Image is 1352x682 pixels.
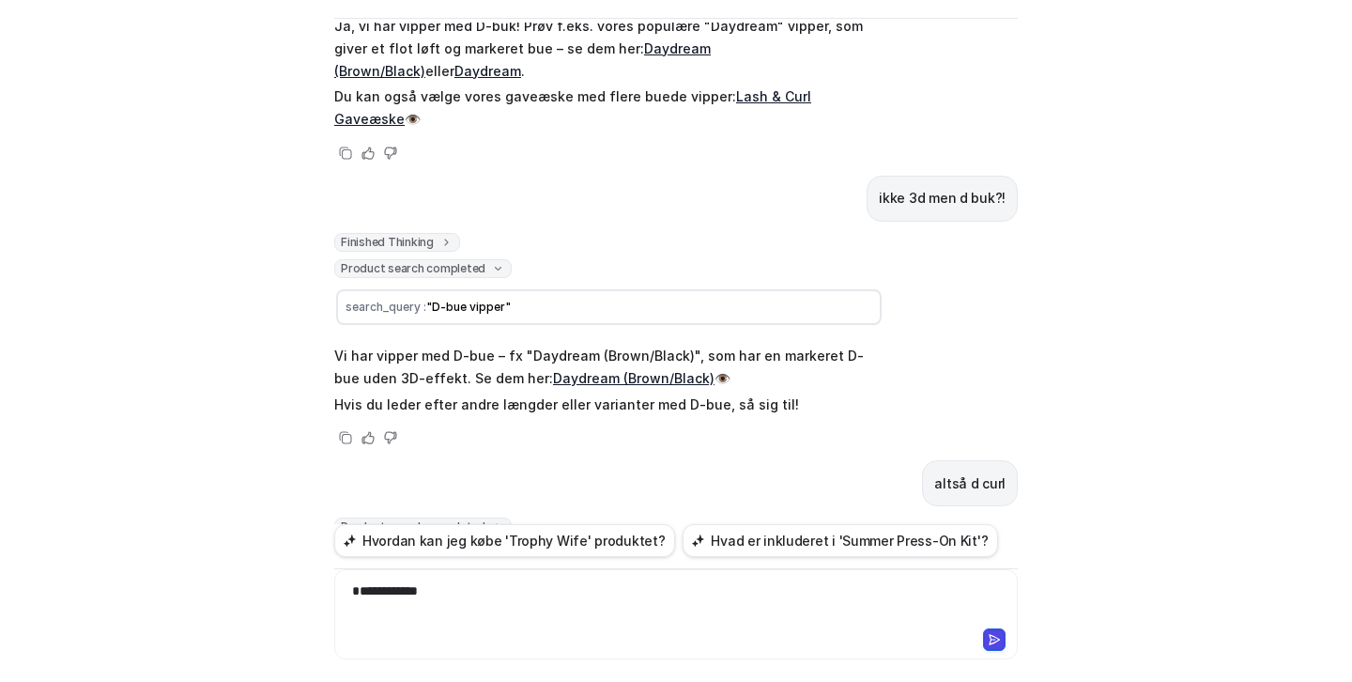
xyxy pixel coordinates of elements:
[454,63,521,79] a: Daydream
[334,40,711,79] a: Daydream (Brown/Black)
[879,187,1006,209] p: ikke 3d men d buk?!
[334,518,512,536] span: Product search completed
[553,370,714,386] a: Daydream (Brown/Black)
[934,473,1006,495] p: altså d curl
[683,524,998,557] button: Hvad er inkluderet i 'Summer Press-On Kit'?
[334,233,460,252] span: Finished Thinking
[334,85,883,131] p: Du kan også vælge vores gaveæske med flere buede vipper: 👁️
[426,300,511,314] span: "D-bue vipper"
[346,300,426,314] span: search_query :
[334,15,883,83] p: Ja, vi har vipper med D-buk! Prøv f.eks. vores populære "Daydream" vipper, som giver et flot løft...
[334,345,883,390] p: Vi har vipper med D-bue – fx "Daydream (Brown/Black)", som har en markeret D-bue uden 3D-effekt. ...
[334,259,512,278] span: Product search completed
[334,524,675,557] button: Hvordan kan jeg købe 'Trophy Wife' produktet?
[334,394,883,416] p: Hvis du leder efter andre længder eller varianter med D-bue, så sig til!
